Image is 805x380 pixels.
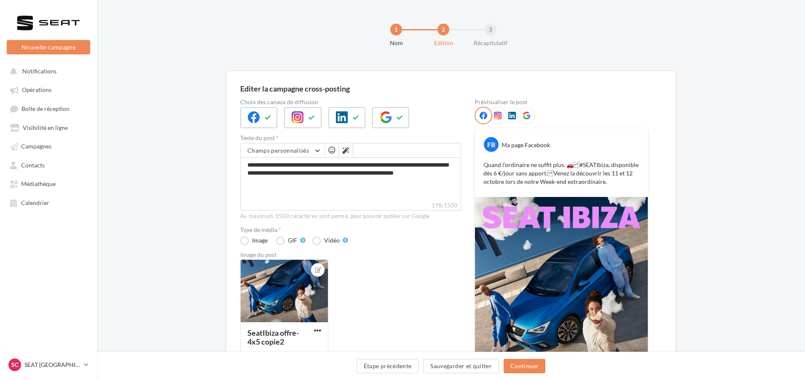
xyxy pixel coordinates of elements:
div: Vidéo [324,237,340,243]
label: Texte du post * [240,135,461,141]
div: 1 [390,24,402,35]
div: Prévisualiser le post [475,99,648,105]
div: Au maximum 1500 caractères sont permis pour pouvoir publier sur Google [240,213,461,220]
span: Notifications [22,67,56,75]
div: 2 [437,24,449,35]
span: Médiathèque [21,181,56,188]
button: Nouvelle campagne [7,40,90,54]
button: Sauvegarder et quitter [423,359,499,373]
div: SeatIbiza offre-4x5 copie2 [247,328,299,346]
a: Visibilité en ligne [5,120,92,135]
div: 3 [485,24,496,35]
span: Boîte de réception [21,105,70,112]
span: Contacts [21,162,45,169]
div: Image [252,237,268,243]
p: Quand l’ordinaire ne suffit plus. 🚗 #SEATIbiza, disponible dès 6 €/jour sans apport. Venez la déc... [483,161,639,186]
div: Edition [416,39,470,47]
button: Champs personnalisés [241,143,325,158]
label: 178/1500 [240,201,461,210]
label: Type de média * [240,227,461,233]
span: SC [11,361,19,369]
a: Boîte de réception [5,101,92,116]
label: Choix des canaux de diffusion [240,99,461,105]
a: Contacts [5,157,92,172]
a: SC SEAT [GEOGRAPHIC_DATA] [7,357,90,373]
a: Calendrier [5,195,92,210]
span: Champs personnalisés [247,147,309,154]
div: GIF [288,237,297,243]
button: Continuer [504,359,545,373]
button: Notifications [5,63,89,78]
div: Image du post [240,252,461,258]
div: FB [484,137,499,152]
div: Ma page Facebook [502,141,550,149]
a: Médiathèque [5,176,92,191]
span: Visibilité en ligne [23,124,68,131]
button: Étape précédente [357,359,419,373]
a: Opérations [5,82,92,97]
a: Campagnes [5,138,92,154]
div: Récapitulatif [464,39,518,47]
div: Editer la campagne cross-posting [240,85,350,92]
span: Campagnes [21,143,51,150]
div: Nom [369,39,423,47]
p: SEAT [GEOGRAPHIC_DATA] [24,361,80,369]
span: Calendrier [21,199,49,206]
span: Opérations [22,86,51,94]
